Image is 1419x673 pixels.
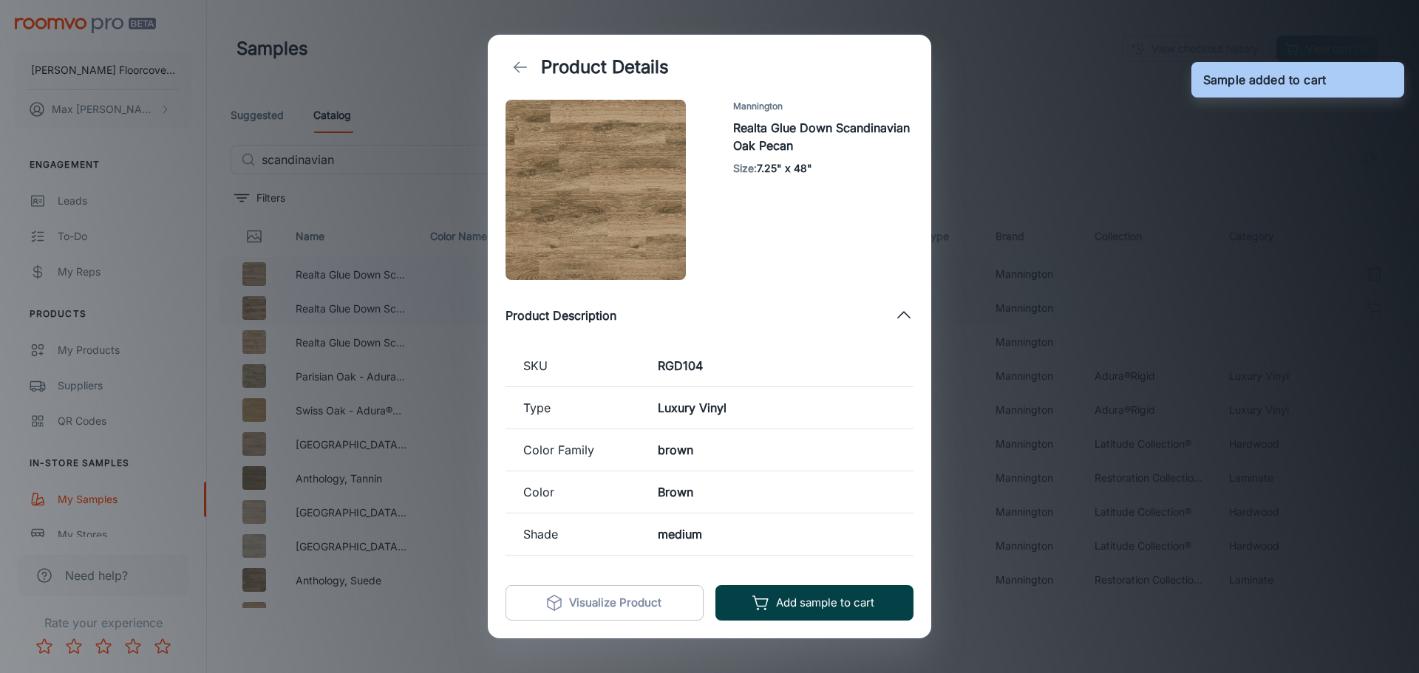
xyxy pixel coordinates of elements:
div: Product Description [506,292,913,339]
p: Shade [523,525,622,543]
h6: RGD104 [658,357,896,375]
p: SKU [523,357,622,375]
h6: Realta Glue Down Scandinavian Oak Pecan [733,119,913,154]
p: Type [523,399,622,417]
h6: brown [658,441,896,459]
h1: Product Details [541,54,669,81]
h6: Sample added to cart [1203,71,1326,89]
p: Color [523,483,622,501]
h6: Product Description [506,307,616,324]
h6: Luxury Vinyl [658,399,896,417]
button: Visualize Product [506,585,704,621]
h6: Brown [658,483,896,501]
h6: medium [658,525,896,543]
p: Color Family [523,441,622,459]
button: back [506,52,535,82]
h6: Size : [733,160,913,177]
span: 7.25" x 48" [757,162,812,174]
button: Add sample to cart [715,585,913,621]
span: Mannington [733,100,913,113]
